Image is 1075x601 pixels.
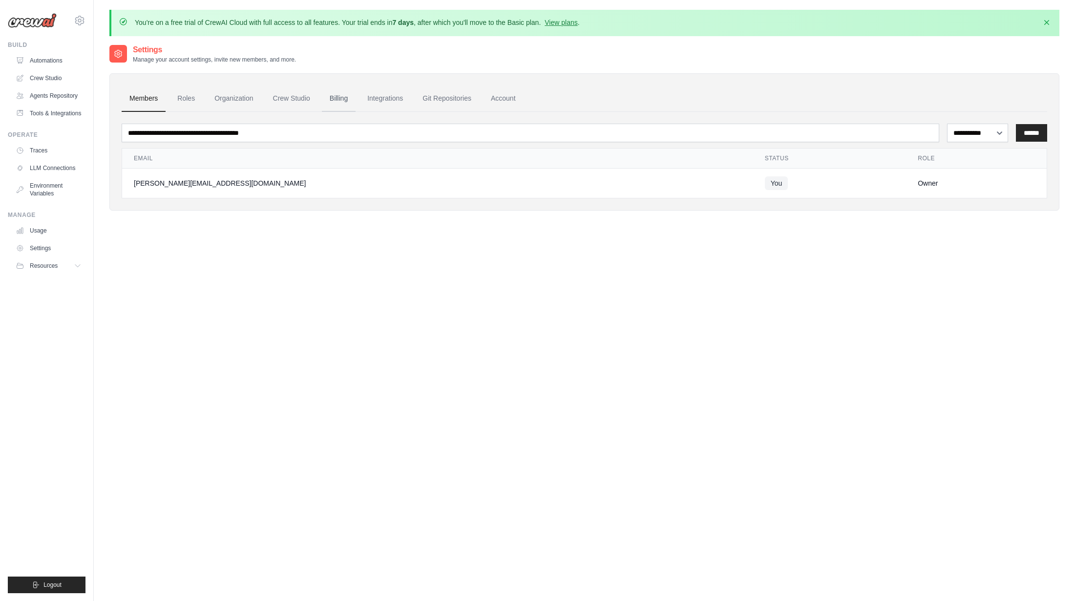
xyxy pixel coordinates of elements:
[133,56,296,64] p: Manage your account settings, invite new members, and more.
[133,44,296,56] h2: Settings
[12,178,85,201] a: Environment Variables
[207,86,261,112] a: Organization
[359,86,411,112] a: Integrations
[8,577,85,593] button: Logout
[483,86,524,112] a: Account
[8,13,57,28] img: Logo
[122,86,166,112] a: Members
[8,131,85,139] div: Operate
[30,262,58,270] span: Resources
[135,18,580,27] p: You're on a free trial of CrewAI Cloud with full access to all features. Your trial ends in , aft...
[12,53,85,68] a: Automations
[12,70,85,86] a: Crew Studio
[12,240,85,256] a: Settings
[8,211,85,219] div: Manage
[12,88,85,104] a: Agents Repository
[415,86,479,112] a: Git Repositories
[122,149,753,169] th: Email
[169,86,203,112] a: Roles
[134,178,741,188] div: [PERSON_NAME][EMAIL_ADDRESS][DOMAIN_NAME]
[8,41,85,49] div: Build
[43,581,62,589] span: Logout
[765,176,788,190] span: You
[753,149,906,169] th: Status
[12,106,85,121] a: Tools & Integrations
[265,86,318,112] a: Crew Studio
[322,86,356,112] a: Billing
[918,178,1035,188] div: Owner
[12,258,85,274] button: Resources
[12,223,85,238] a: Usage
[392,19,414,26] strong: 7 days
[545,19,577,26] a: View plans
[12,143,85,158] a: Traces
[12,160,85,176] a: LLM Connections
[906,149,1047,169] th: Role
